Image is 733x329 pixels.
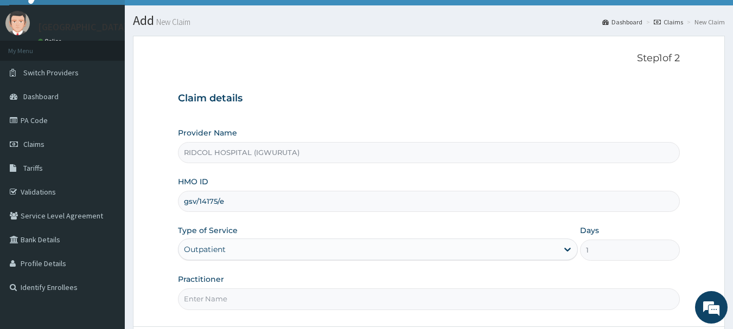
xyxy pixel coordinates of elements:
[178,5,204,31] div: Minimize live chat window
[654,17,683,27] a: Claims
[23,139,44,149] span: Claims
[178,225,238,236] label: Type of Service
[23,163,43,173] span: Tariffs
[602,17,642,27] a: Dashboard
[5,11,30,35] img: User Image
[38,37,64,45] a: Online
[178,127,237,138] label: Provider Name
[178,93,680,105] h3: Claim details
[178,176,208,187] label: HMO ID
[63,96,150,206] span: We're online!
[154,18,190,26] small: New Claim
[23,92,59,101] span: Dashboard
[178,191,680,212] input: Enter HMO ID
[684,17,725,27] li: New Claim
[20,54,44,81] img: d_794563401_company_1708531726252_794563401
[184,244,226,255] div: Outpatient
[178,274,224,285] label: Practitioner
[133,14,725,28] h1: Add
[38,22,128,32] p: [GEOGRAPHIC_DATA]
[56,61,182,75] div: Chat with us now
[23,68,79,78] span: Switch Providers
[178,53,680,64] p: Step 1 of 2
[580,225,599,236] label: Days
[178,288,680,309] input: Enter Name
[5,216,207,254] textarea: Type your message and hit 'Enter'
